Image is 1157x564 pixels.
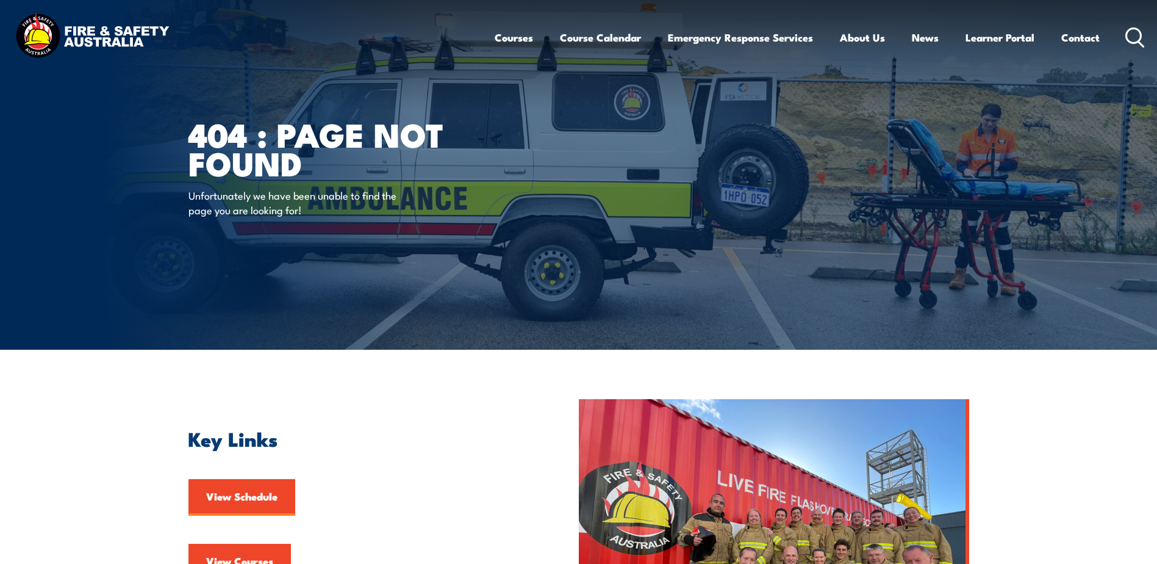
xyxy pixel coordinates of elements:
[1061,21,1100,54] a: Contact
[188,479,295,516] a: View Schedule
[912,21,939,54] a: News
[560,21,641,54] a: Course Calendar
[668,21,813,54] a: Emergency Response Services
[188,188,411,217] p: Unfortunately we have been unable to find the page you are looking for!
[188,120,490,176] h1: 404 : Page Not Found
[840,21,885,54] a: About Us
[188,430,523,447] h2: Key Links
[495,21,533,54] a: Courses
[965,21,1034,54] a: Learner Portal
